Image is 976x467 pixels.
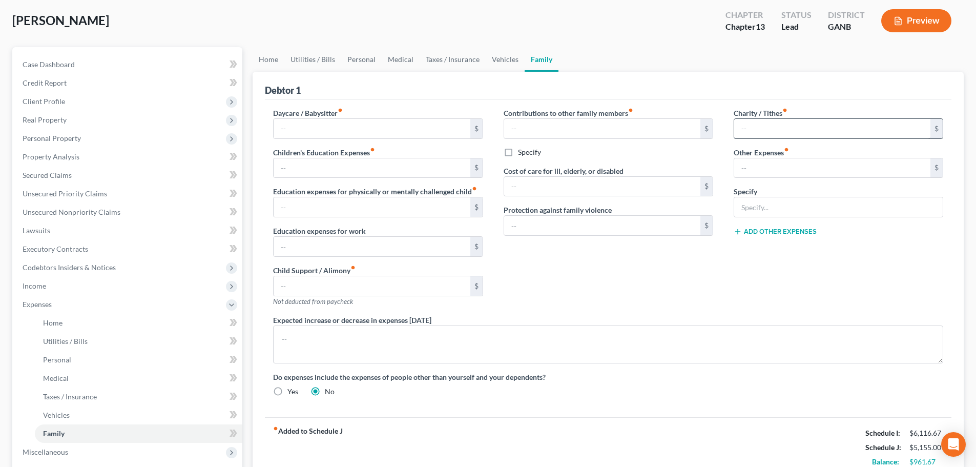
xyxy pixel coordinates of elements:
[23,300,52,309] span: Expenses
[865,429,900,437] strong: Schedule I:
[274,119,470,138] input: --
[325,387,335,397] label: No
[518,147,541,157] label: Specify
[253,47,284,72] a: Home
[525,47,558,72] a: Family
[23,245,88,253] span: Executory Contracts
[504,108,633,118] label: Contributions to other family members
[273,108,343,118] label: Daycare / Babysitter
[756,22,765,31] span: 13
[700,216,713,235] div: $
[35,332,242,351] a: Utilities / Bills
[23,281,46,290] span: Income
[273,372,943,382] label: Do expenses include the expenses of people other than yourself and your dependents?
[23,60,75,69] span: Case Dashboard
[273,297,353,306] span: Not deducted from paycheck
[273,147,375,158] label: Children's Education Expenses
[273,226,366,236] label: Education expenses for work
[23,78,67,87] span: Credit Report
[14,203,242,221] a: Unsecured Nonpriority Claims
[274,237,470,256] input: --
[273,426,278,431] i: fiber_manual_record
[470,276,483,296] div: $
[273,186,477,197] label: Education expenses for physically or mentally challenged child
[43,411,70,419] span: Vehicles
[828,9,865,21] div: District
[782,108,787,113] i: fiber_manual_record
[274,197,470,217] input: --
[370,147,375,152] i: fiber_manual_record
[23,134,81,143] span: Personal Property
[14,55,242,74] a: Case Dashboard
[35,369,242,388] a: Medical
[43,318,63,327] span: Home
[43,337,88,346] span: Utilities / Bills
[23,171,72,179] span: Secured Claims
[23,448,68,456] span: Miscellaneous
[23,226,50,235] span: Lawsuits
[35,424,242,443] a: Family
[734,108,787,118] label: Charity / Tithes
[23,115,67,124] span: Real Property
[338,108,343,113] i: fiber_manual_record
[784,147,789,152] i: fiber_manual_record
[35,406,242,424] a: Vehicles
[350,265,356,270] i: fiber_manual_record
[23,189,107,198] span: Unsecured Priority Claims
[734,147,789,158] label: Other Expenses
[734,228,817,236] button: Add Other Expenses
[909,428,943,438] div: $6,116.67
[14,185,242,203] a: Unsecured Priority Claims
[734,158,930,178] input: --
[274,276,470,296] input: --
[486,47,525,72] a: Vehicles
[734,119,930,138] input: --
[504,177,700,196] input: --
[14,240,242,258] a: Executory Contracts
[35,314,242,332] a: Home
[725,9,765,21] div: Chapter
[504,166,624,176] label: Cost of care for ill, elderly, or disabled
[287,387,298,397] label: Yes
[12,13,109,28] span: [PERSON_NAME]
[14,221,242,240] a: Lawsuits
[14,74,242,92] a: Credit Report
[35,351,242,369] a: Personal
[43,355,71,364] span: Personal
[872,457,899,466] strong: Balance:
[43,392,97,401] span: Taxes / Insurance
[23,263,116,272] span: Codebtors Insiders & Notices
[470,237,483,256] div: $
[865,443,901,452] strong: Schedule J:
[472,186,477,191] i: fiber_manual_record
[504,119,700,138] input: --
[23,97,65,106] span: Client Profile
[504,205,612,215] label: Protection against family violence
[828,21,865,33] div: GANB
[470,197,483,217] div: $
[265,84,301,96] div: Debtor 1
[43,429,65,438] span: Family
[470,119,483,138] div: $
[700,119,713,138] div: $
[14,166,242,185] a: Secured Claims
[341,47,382,72] a: Personal
[781,21,812,33] div: Lead
[23,152,79,161] span: Property Analysis
[14,148,242,166] a: Property Analysis
[382,47,420,72] a: Medical
[881,9,951,32] button: Preview
[43,374,69,382] span: Medical
[273,265,356,276] label: Child Support / Alimony
[930,158,943,178] div: $
[420,47,486,72] a: Taxes / Insurance
[628,108,633,113] i: fiber_manual_record
[700,177,713,196] div: $
[734,197,943,217] input: Specify...
[909,457,943,467] div: $961.67
[781,9,812,21] div: Status
[930,119,943,138] div: $
[273,315,431,326] label: Expected increase or decrease in expenses [DATE]
[274,158,470,178] input: --
[504,216,700,235] input: --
